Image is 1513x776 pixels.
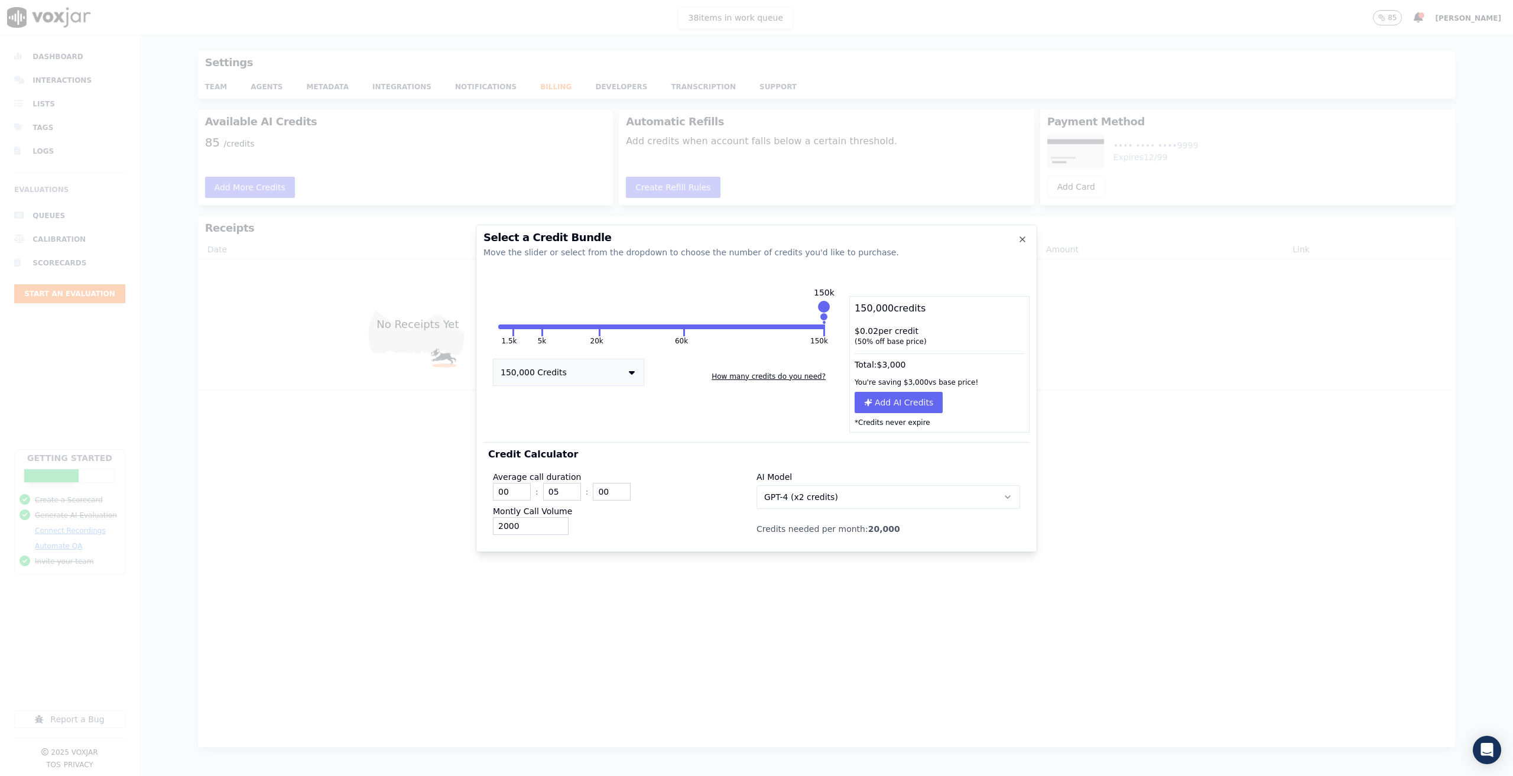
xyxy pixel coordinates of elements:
button: 150k [685,324,823,329]
button: 150,000 Credits [493,359,644,386]
span: : [586,486,589,498]
div: Move the slider or select from the dropdown to choose the number of credits you'd like to purchase. [483,246,1030,258]
label: AI Model [756,472,792,482]
button: Add AI Credits [855,392,943,413]
button: 150k [810,336,828,346]
button: 60k [675,336,688,346]
p: Credit Calculator [488,447,578,462]
button: 20k [543,324,599,329]
div: You're saving $ 3,000 vs base price! [850,373,1029,392]
div: Total: $ 3,000 [850,351,1029,373]
button: 60k [600,324,683,329]
span: : [535,486,538,498]
div: 150,000 credits [850,297,1029,320]
button: How many credits do you need? [707,367,830,386]
button: 1.5k [498,324,512,329]
label: Average call duration [493,472,581,482]
span: 20,000 [868,524,900,534]
button: 1.5k [501,336,517,346]
span: GPT-4 (x2 credits) [764,491,838,503]
button: 5k [538,336,547,346]
div: ( 50 % off base price) [855,337,1024,346]
p: Credits needed per month: [756,523,1020,535]
button: 5k [514,324,542,329]
div: Open Intercom Messenger [1473,736,1501,764]
h2: Select a Credit Bundle [483,232,1030,243]
label: Montly Call Volume [493,506,572,516]
p: *Credits never expire [850,413,1029,432]
button: 20k [590,336,603,346]
div: $ 0.02 per credit [850,320,1029,351]
div: 150k [814,287,835,298]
